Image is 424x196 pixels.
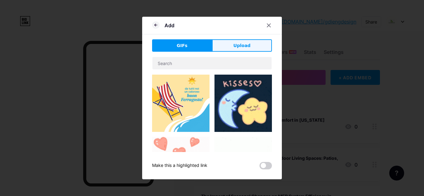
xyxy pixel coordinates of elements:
[152,162,207,169] div: Make this a highlighted link
[212,39,272,52] button: Upload
[152,57,272,69] input: Search
[165,22,174,29] div: Add
[214,137,272,186] img: Gihpy
[214,75,272,132] img: Gihpy
[152,39,212,52] button: GIFs
[233,42,250,49] span: Upload
[152,137,210,194] img: Gihpy
[177,42,187,49] span: GIFs
[152,75,210,132] img: Gihpy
